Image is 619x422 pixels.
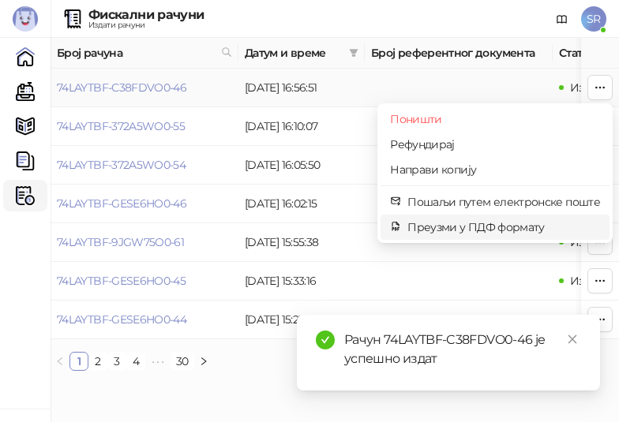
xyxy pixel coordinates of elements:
[238,223,365,262] td: [DATE] 15:55:38
[57,274,186,288] a: 74LAYTBF-GESE6HO0-45
[51,262,238,301] td: 74LAYTBF-GESE6HO0-45
[89,353,107,370] a: 2
[57,80,186,95] a: 74LAYTBF-C38FDVO0-46
[238,262,365,301] td: [DATE] 15:33:16
[171,352,194,371] li: 30
[570,312,602,327] span: Издат
[51,38,238,69] th: Број рачуна
[199,357,208,366] span: right
[238,107,365,146] td: [DATE] 16:10:07
[316,331,335,349] span: check-circle
[550,6,575,32] a: Документација
[88,352,107,371] li: 2
[194,352,213,371] li: Следећа страна
[57,158,186,172] a: 74LAYTBF-372A5WO0-54
[390,161,600,178] span: Направи копију
[238,69,365,107] td: [DATE] 16:56:51
[51,223,238,262] td: 74LAYTBF-9JGW75O0-61
[51,352,69,371] li: Претходна страна
[51,185,238,223] td: 74LAYTBF-GESE6HO0-46
[581,6,606,32] span: SR
[57,196,186,211] a: 74LAYTBF-GESE6HO0-46
[108,353,126,370] a: 3
[107,352,126,371] li: 3
[57,119,185,133] a: 74LAYTBF-372A5WO0-55
[51,301,238,339] td: 74LAYTBF-GESE6HO0-44
[13,6,38,32] img: Logo
[127,353,144,370] a: 4
[390,136,600,153] span: Рефундирај
[570,274,602,288] span: Издат
[88,9,204,21] div: Фискални рачуни
[238,185,365,223] td: [DATE] 16:02:15
[245,44,343,62] span: Датум и време
[145,352,171,371] span: •••
[407,218,600,236] span: Преузми у ПДФ формату
[564,331,581,348] a: Close
[70,353,88,370] a: 1
[567,334,578,345] span: close
[346,41,362,65] span: filter
[344,331,581,368] div: Рачун 74LAYTBF-C38FDVO0-46 је успешно издат
[126,352,145,371] li: 4
[57,235,184,249] a: 74LAYTBF-9JGW75O0-61
[365,38,553,69] th: Број референтног документа
[69,352,88,371] li: 1
[55,357,65,366] span: left
[407,193,600,211] span: Пошаљи путем електронске поште
[57,312,186,327] a: 74LAYTBF-GESE6HO0-44
[238,146,365,185] td: [DATE] 16:05:50
[51,146,238,185] td: 74LAYTBF-372A5WO0-54
[51,69,238,107] td: 74LAYTBF-C38FDVO0-46
[570,80,602,95] span: Издат
[194,352,213,371] button: right
[349,48,358,58] span: filter
[145,352,171,371] li: Следећих 5 Страна
[57,44,215,62] span: Број рачуна
[238,301,365,339] td: [DATE] 15:23:20
[51,352,69,371] button: left
[51,107,238,146] td: 74LAYTBF-372A5WO0-55
[390,110,600,128] span: Поништи
[171,353,193,370] a: 30
[88,21,204,29] div: Издати рачуни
